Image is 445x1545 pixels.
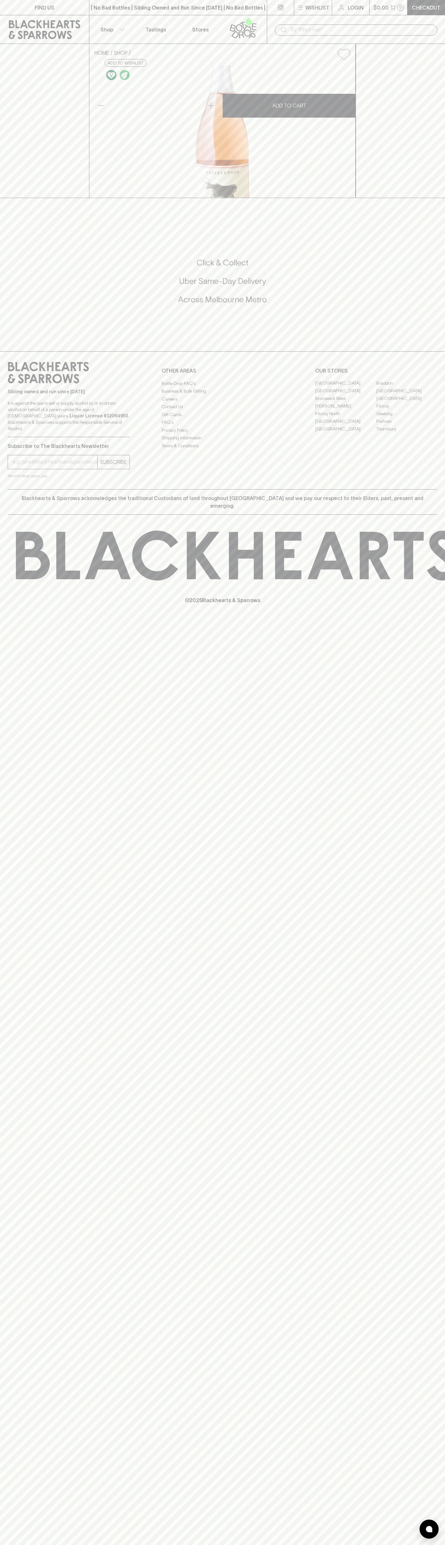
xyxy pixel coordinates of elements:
[8,294,437,305] h5: Across Melbourne Metro
[162,411,284,418] a: Gift Cards
[13,457,97,467] input: e.g. jane@blackheartsandsparrows.com.au
[162,419,284,426] a: FAQ's
[89,15,134,44] button: Shop
[120,70,130,80] img: Organic
[146,26,166,33] p: Tastings
[8,473,130,479] p: We will never spam you
[89,65,355,198] img: 41974.png
[376,425,437,433] a: Thornbury
[376,410,437,418] a: Geelong
[8,257,437,268] h5: Click & Collect
[162,388,284,395] a: Business & Bulk Gifting
[105,68,118,82] a: Made without the use of any animal products.
[315,425,376,433] a: [GEOGRAPHIC_DATA]
[94,50,109,56] a: HOME
[376,380,437,387] a: Braddon
[105,59,146,67] button: Add to wishlist
[315,410,376,418] a: Fitzroy North
[162,434,284,442] a: Shipping Information
[315,387,376,395] a: [GEOGRAPHIC_DATA]
[335,46,353,63] button: Add to wishlist
[178,15,223,44] a: Stores
[70,413,128,418] strong: Liquor License #32064953
[162,403,284,411] a: Contact Us
[162,367,284,374] p: OTHER AREAS
[162,395,284,403] a: Careers
[100,458,127,466] p: SUBSCRIBE
[315,395,376,402] a: Brunswick West
[8,232,437,339] div: Call to action block
[192,26,209,33] p: Stores
[35,4,54,11] p: FIND US
[272,102,306,109] p: ADD TO CART
[162,426,284,434] a: Privacy Policy
[106,70,116,80] img: Vegan
[162,442,284,450] a: Terms & Conditions
[315,418,376,425] a: [GEOGRAPHIC_DATA]
[373,4,389,11] p: $0.00
[98,455,129,469] button: SUBSCRIBE
[8,400,130,432] p: It is against the law to sell or supply alcohol to, or to obtain alcohol on behalf of a person un...
[376,418,437,425] a: Prahran
[412,4,441,11] p: Checkout
[101,26,113,33] p: Shop
[8,276,437,286] h5: Uber Same-Day Delivery
[114,50,128,56] a: SHOP
[376,395,437,402] a: [GEOGRAPHIC_DATA]
[426,1526,432,1532] img: bubble-icon
[223,94,356,118] button: ADD TO CART
[162,380,284,387] a: Bottle Drop FAQ's
[376,387,437,395] a: [GEOGRAPHIC_DATA]
[12,494,433,510] p: Blackhearts & Sparrows acknowledges the traditional Custodians of land throughout [GEOGRAPHIC_DAT...
[348,4,364,11] p: Login
[376,402,437,410] a: Fitzroy
[118,68,131,82] a: Organic
[290,25,432,35] input: Try "Pinot noir"
[305,4,330,11] p: Wishlist
[134,15,178,44] a: Tastings
[8,388,130,395] p: Sibling owned and run since [DATE]
[315,367,437,374] p: OUR STORES
[315,380,376,387] a: [GEOGRAPHIC_DATA]
[399,6,402,9] p: 0
[8,442,130,450] p: Subscribe to The Blackhearts Newsletter
[315,402,376,410] a: [PERSON_NAME]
